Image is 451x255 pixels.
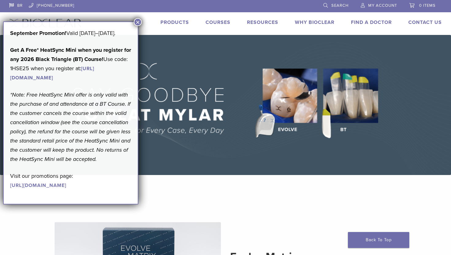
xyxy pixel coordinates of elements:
[368,3,397,8] span: My Account
[348,232,409,248] a: Back To Top
[10,45,131,82] p: Use code: 1HSE25 when you register at:
[419,3,436,8] span: 0 items
[10,171,131,190] p: Visit our promotions page:
[295,19,334,25] a: Why Bioclear
[10,182,66,188] a: [URL][DOMAIN_NAME]
[247,19,278,25] a: Resources
[10,47,131,63] strong: Get A Free* HeatSync Mini when you register for any 2026 Black Triangle (BT) Course!
[9,19,82,28] img: Bioclear
[10,29,131,38] p: Valid [DATE]–[DATE].
[331,3,349,8] span: Search
[160,19,189,25] a: Products
[10,91,130,162] em: *Note: Free HeatSync Mini offer is only valid with the purchase of and attendance at a BT Course....
[134,18,142,26] button: Close
[408,19,442,25] a: Contact Us
[206,19,230,25] a: Courses
[351,19,392,25] a: Find A Doctor
[10,30,66,36] b: September Promotion!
